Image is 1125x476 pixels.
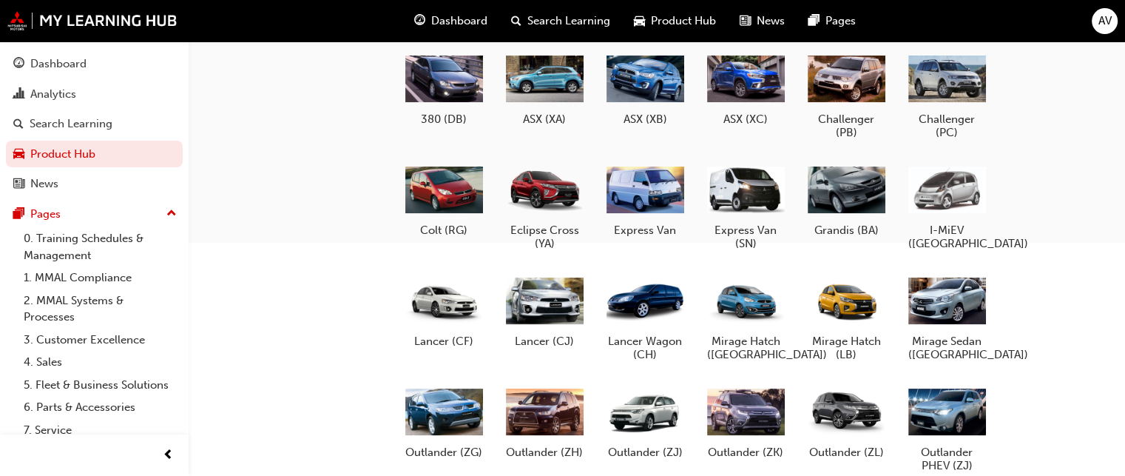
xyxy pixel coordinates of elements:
[30,115,112,133] div: Search Learning
[902,157,991,256] a: I-MiEV ([GEOGRAPHIC_DATA])
[13,118,24,131] span: search-icon
[405,224,483,237] h5: Colt (RG)
[740,12,751,30] span: news-icon
[399,379,488,465] a: Outlander (ZG)
[18,351,183,374] a: 4. Sales
[13,58,24,71] span: guage-icon
[6,170,183,198] a: News
[701,379,790,465] a: Outlander (ZK)
[500,379,589,465] a: Outlander (ZH)
[808,12,820,30] span: pages-icon
[527,13,610,30] span: Search Learning
[166,204,177,224] span: up-icon
[7,11,178,30] img: mmal
[797,6,868,36] a: pages-iconPages
[18,227,183,267] a: 0. Training Schedules & Management
[506,446,584,459] h5: Outlander (ZH)
[601,46,689,132] a: ASX (XB)
[607,335,684,361] h5: Lancer Wagon (CH)
[808,224,885,237] h5: Grandis (BA)
[707,113,785,126] h5: ASX (XC)
[30,56,87,73] div: Dashboard
[1098,13,1112,30] span: AV
[6,81,183,108] a: Analytics
[707,335,785,361] h5: Mirage Hatch ([GEOGRAPHIC_DATA])
[500,157,589,256] a: Eclipse Cross (YA)
[506,335,584,348] h5: Lancer (CJ)
[30,86,76,103] div: Analytics
[18,267,183,289] a: 1. MMAL Compliance
[908,335,986,361] h5: Mirage Sedan ([GEOGRAPHIC_DATA])
[13,178,24,191] span: news-icon
[601,268,689,367] a: Lancer Wagon (CH)
[825,13,856,30] span: Pages
[18,329,183,352] a: 3. Customer Excellence
[499,6,622,36] a: search-iconSearch Learning
[607,113,684,126] h5: ASX (XB)
[6,201,183,228] button: Pages
[13,208,24,221] span: pages-icon
[808,113,885,139] h5: Challenger (PB)
[30,175,58,192] div: News
[405,113,483,126] h5: 380 (DB)
[802,379,891,465] a: Outlander (ZL)
[808,446,885,459] h5: Outlander (ZL)
[18,396,183,419] a: 6. Parts & Accessories
[414,12,425,30] span: guage-icon
[802,268,891,367] a: Mirage Hatch (LB)
[6,141,183,168] a: Product Hub
[405,446,483,459] h5: Outlander (ZG)
[607,446,684,459] h5: Outlander (ZJ)
[500,268,589,354] a: Lancer (CJ)
[802,157,891,243] a: Grandis (BA)
[399,268,488,354] a: Lancer (CF)
[511,12,521,30] span: search-icon
[701,46,790,132] a: ASX (XC)
[1092,8,1118,34] button: AV
[802,46,891,145] a: Challenger (PB)
[707,446,785,459] h5: Outlander (ZK)
[18,374,183,397] a: 5. Fleet & Business Solutions
[13,88,24,101] span: chart-icon
[808,335,885,361] h5: Mirage Hatch (LB)
[601,379,689,465] a: Outlander (ZJ)
[506,113,584,126] h5: ASX (XA)
[728,6,797,36] a: news-iconNews
[651,13,716,30] span: Product Hub
[6,50,183,78] a: Dashboard
[601,157,689,243] a: Express Van
[707,224,785,250] h5: Express Van (SN)
[6,47,183,201] button: DashboardAnalyticsSearch LearningProduct HubNews
[908,113,986,139] h5: Challenger (PC)
[6,110,183,138] a: Search Learning
[902,268,991,367] a: Mirage Sedan ([GEOGRAPHIC_DATA])
[908,446,986,472] h5: Outlander PHEV (ZJ)
[607,224,684,237] h5: Express Van
[701,157,790,256] a: Express Van (SN)
[402,6,499,36] a: guage-iconDashboard
[30,206,61,223] div: Pages
[405,335,483,348] h5: Lancer (CF)
[431,13,487,30] span: Dashboard
[399,157,488,243] a: Colt (RG)
[701,268,790,367] a: Mirage Hatch ([GEOGRAPHIC_DATA])
[163,446,174,465] span: prev-icon
[506,224,584,250] h5: Eclipse Cross (YA)
[902,46,991,145] a: Challenger (PC)
[908,224,986,250] h5: I-MiEV ([GEOGRAPHIC_DATA])
[622,6,728,36] a: car-iconProduct Hub
[13,148,24,161] span: car-icon
[18,289,183,329] a: 2. MMAL Systems & Processes
[634,12,645,30] span: car-icon
[399,46,488,132] a: 380 (DB)
[18,419,183,442] a: 7. Service
[757,13,785,30] span: News
[500,46,589,132] a: ASX (XA)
